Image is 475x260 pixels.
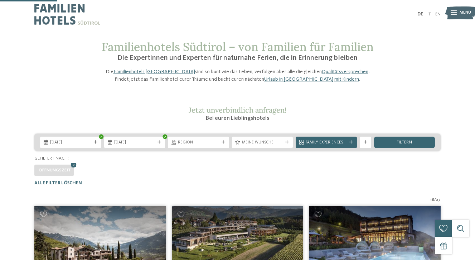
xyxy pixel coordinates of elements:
[117,55,358,62] span: Die Expertinnen und Experten für naturnahe Ferien, die in Erinnerung bleiben
[322,69,368,74] a: Qualitätsversprechen
[34,156,69,161] span: Gefiltert nach:
[430,197,434,203] span: 18
[460,10,471,16] span: Menü
[242,140,283,146] span: Meine Wünsche
[113,69,195,74] a: Familienhotels [GEOGRAPHIC_DATA]
[178,140,219,146] span: Region
[264,77,359,82] a: Urlaub in [GEOGRAPHIC_DATA] mit Kindern
[189,105,286,114] span: Jetzt unverbindlich anfragen!
[50,140,91,146] span: [DATE]
[39,168,71,172] span: Öffnungszeit
[436,197,441,203] span: 27
[306,140,347,146] span: Family Experiences
[397,140,412,145] span: filtern
[417,12,423,16] a: DE
[114,140,155,146] span: [DATE]
[102,39,374,54] span: Familienhotels Südtirol – von Familien für Familien
[434,197,436,203] span: /
[102,68,374,82] p: Die sind so bunt wie das Leben, verfolgen aber alle die gleichen . Findet jetzt das Familienhotel...
[206,115,269,121] span: Bei euren Lieblingshotels
[427,12,431,16] a: IT
[34,181,82,185] span: Alle Filter löschen
[435,12,441,16] a: EN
